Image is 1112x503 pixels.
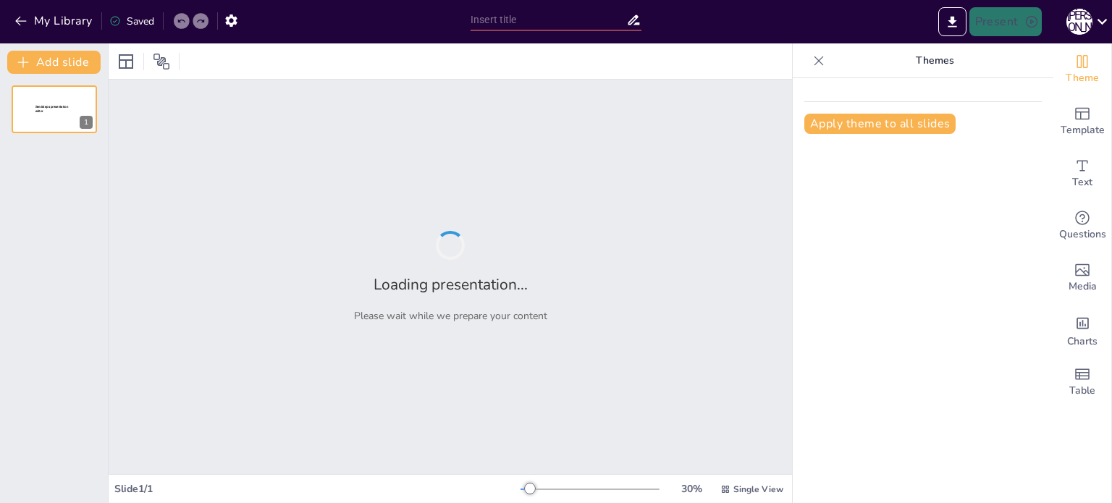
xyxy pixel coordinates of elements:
p: Please wait while we prepare your content [354,309,547,323]
div: Saved [109,14,154,28]
div: Get real-time input from your audience [1053,200,1111,252]
button: Present [969,7,1042,36]
div: Slide 1 / 1 [114,482,521,496]
span: Table [1069,383,1095,399]
span: Sendsteps presentation editor [35,105,68,113]
div: 30 % [674,482,709,496]
h2: Loading presentation... [374,274,528,295]
div: Add images, graphics, shapes or video [1053,252,1111,304]
div: Add charts and graphs [1053,304,1111,356]
span: Template [1061,122,1105,138]
div: Add ready made slides [1053,96,1111,148]
div: Change the overall theme [1053,43,1111,96]
div: Sendsteps presentation editor1 [12,85,97,133]
span: Position [153,53,170,70]
button: Д [PERSON_NAME] [1066,7,1092,36]
span: Theme [1066,70,1099,86]
button: My Library [11,9,98,33]
div: Layout [114,50,138,73]
span: Single View [733,483,783,495]
span: Text [1072,174,1092,190]
div: 1 [80,116,93,129]
div: Д [PERSON_NAME] [1066,9,1092,35]
span: Questions [1059,227,1106,242]
p: Themes [830,43,1039,78]
input: Insert title [471,9,626,30]
span: Charts [1067,334,1098,350]
div: Add text boxes [1053,148,1111,200]
span: Media [1069,279,1097,295]
button: Export to PowerPoint [938,7,966,36]
button: Apply theme to all slides [804,114,956,134]
button: Add slide [7,51,101,74]
div: Add a table [1053,356,1111,408]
